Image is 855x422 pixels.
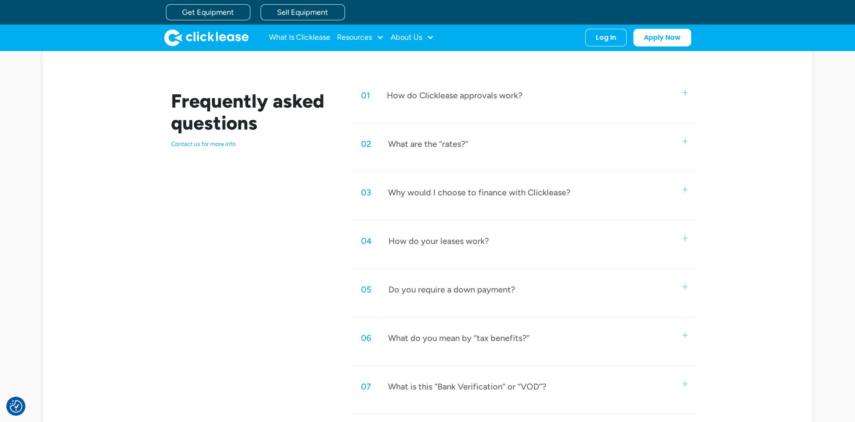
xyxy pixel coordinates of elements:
[682,381,688,387] img: small plus
[388,284,515,295] div: Do you require a down payment?
[361,138,371,149] div: 02
[682,235,688,241] img: small plus
[388,381,546,392] div: What is this “Bank Verification” or “VOD”?
[388,333,529,344] div: What do you mean by “tax benefits?”
[361,90,370,101] div: 01
[361,381,371,392] div: 07
[166,4,250,20] a: Get Equipment
[682,333,688,338] img: small plus
[164,29,249,46] img: Clicklease logo
[633,29,691,46] a: Apply Now
[269,29,330,46] a: What Is Clicklease
[388,187,570,198] div: Why would I choose to finance with Clicklease?
[261,4,345,20] a: Sell Equipment
[391,29,434,46] div: About Us
[361,284,372,295] div: 05
[337,29,384,46] div: Resources
[682,138,688,144] img: small plus
[164,29,249,46] a: home
[10,400,22,413] button: Consent Preferences
[596,33,616,42] div: Log In
[361,187,371,198] div: 03
[388,138,468,149] div: What are the “rates?”
[682,90,688,95] img: small plus
[387,90,522,101] div: How do Clicklease approvals work?
[361,235,372,246] div: 04
[682,284,688,289] img: small plus
[171,90,331,134] h2: Frequently asked questions
[361,333,371,344] div: 06
[171,141,331,148] p: Contact us for more info
[388,235,489,246] div: How do your leases work?
[10,400,22,413] img: Revisit consent button
[682,187,688,192] img: small plus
